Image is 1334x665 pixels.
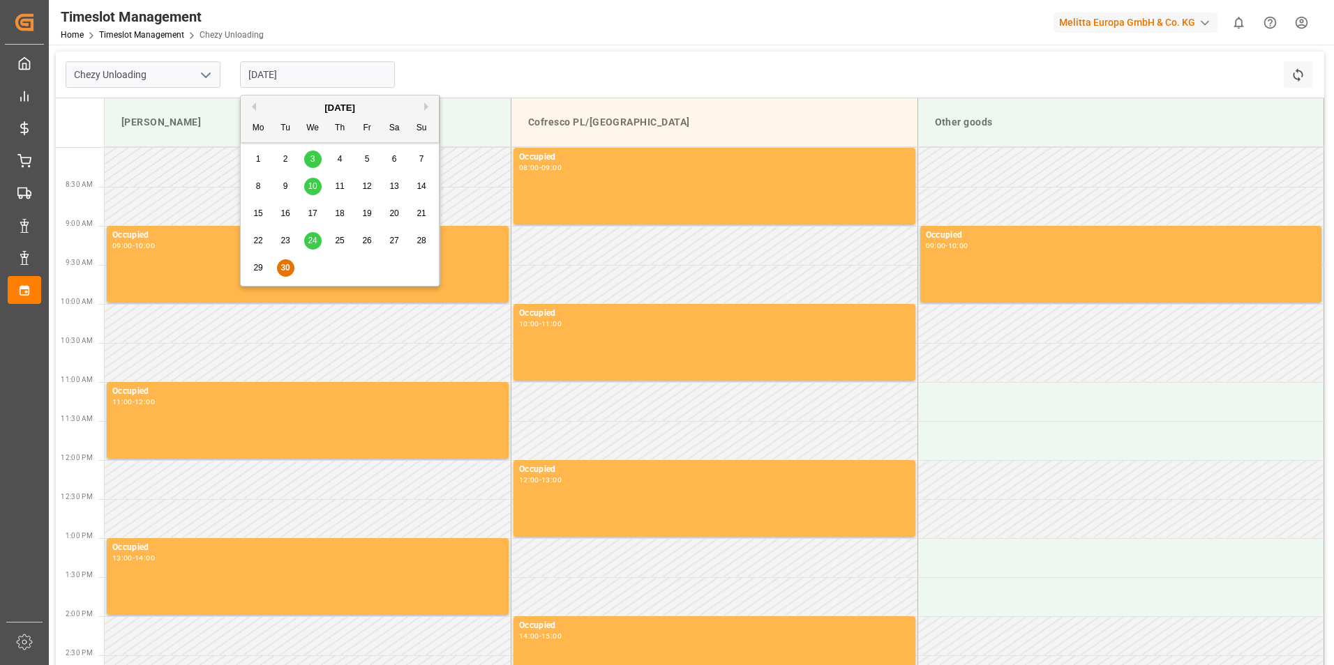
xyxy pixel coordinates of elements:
[277,205,294,222] div: Choose Tuesday, September 16th, 2025
[248,102,256,111] button: Previous Month
[283,154,288,164] span: 2
[253,208,262,218] span: 15
[135,243,155,249] div: 10:00
[61,493,93,500] span: 12:30 PM
[417,181,426,191] span: 14
[61,298,93,305] span: 10:00 AM
[541,477,562,483] div: 13:00
[419,154,424,164] span: 7
[413,151,430,168] div: Choose Sunday, September 7th, 2025
[335,236,344,245] span: 25
[413,205,430,222] div: Choose Sunday, September 21st, 2025
[61,376,93,383] span: 11:00 AM
[304,205,322,222] div: Choose Wednesday, September 17th, 2025
[277,151,294,168] div: Choose Tuesday, September 2nd, 2025
[519,619,910,633] div: Occupied
[61,415,93,422] span: 11:30 AM
[362,236,371,245] span: 26
[112,399,133,405] div: 11:00
[519,321,539,327] div: 10:00
[359,120,376,137] div: Fr
[240,61,395,88] input: DD.MM.YYYY
[359,205,376,222] div: Choose Friday, September 19th, 2025
[413,232,430,250] div: Choose Sunday, September 28th, 2025
[541,321,562,327] div: 11:00
[195,64,216,86] button: open menu
[61,454,93,461] span: 12:00 PM
[413,120,430,137] div: Su
[112,541,503,555] div: Occupied
[308,208,317,218] span: 17
[335,208,344,218] span: 18
[304,151,322,168] div: Choose Wednesday, September 3rd, 2025
[66,610,93,618] span: 2:00 PM
[66,61,220,88] input: Type to search/select
[539,321,541,327] div: -
[250,259,267,277] div: Choose Monday, September 29th, 2025
[308,236,317,245] span: 24
[1223,7,1254,38] button: show 0 new notifications
[365,154,370,164] span: 5
[519,463,910,477] div: Occupied
[539,477,541,483] div: -
[253,236,262,245] span: 22
[256,181,261,191] span: 8
[308,181,317,191] span: 10
[133,555,135,561] div: -
[277,232,294,250] div: Choose Tuesday, September 23rd, 2025
[389,208,398,218] span: 20
[926,229,1317,243] div: Occupied
[277,259,294,277] div: Choose Tuesday, September 30th, 2025
[112,555,133,561] div: 13:00
[250,120,267,137] div: Mo
[256,154,261,164] span: 1
[1054,13,1217,33] div: Melitta Europa GmbH & Co. KG
[310,154,315,164] span: 3
[61,6,264,27] div: Timeslot Management
[133,243,135,249] div: -
[331,120,349,137] div: Th
[362,181,371,191] span: 12
[253,263,262,273] span: 29
[338,154,343,164] span: 4
[66,181,93,188] span: 8:30 AM
[519,151,910,165] div: Occupied
[66,649,93,657] span: 2:30 PM
[66,220,93,227] span: 9:00 AM
[926,243,946,249] div: 09:00
[335,181,344,191] span: 11
[280,263,290,273] span: 30
[359,151,376,168] div: Choose Friday, September 5th, 2025
[283,181,288,191] span: 9
[331,178,349,195] div: Choose Thursday, September 11th, 2025
[61,337,93,344] span: 10:30 AM
[277,120,294,137] div: Tu
[359,178,376,195] div: Choose Friday, September 12th, 2025
[1254,7,1286,38] button: Help Center
[424,102,433,111] button: Next Month
[277,178,294,195] div: Choose Tuesday, September 9th, 2025
[331,205,349,222] div: Choose Thursday, September 18th, 2025
[929,109,1313,135] div: Other goods
[945,243,947,249] div: -
[362,208,371,218] span: 19
[280,236,290,245] span: 23
[359,232,376,250] div: Choose Friday, September 26th, 2025
[61,30,84,40] a: Home
[519,477,539,483] div: 12:00
[280,208,290,218] span: 16
[1054,9,1223,36] button: Melitta Europa GmbH & Co. KG
[304,232,322,250] div: Choose Wednesday, September 24th, 2025
[245,146,435,282] div: month 2025-09
[331,232,349,250] div: Choose Thursday, September 25th, 2025
[250,151,267,168] div: Choose Monday, September 1st, 2025
[250,178,267,195] div: Choose Monday, September 8th, 2025
[417,236,426,245] span: 28
[392,154,397,164] span: 6
[99,30,184,40] a: Timeslot Management
[250,205,267,222] div: Choose Monday, September 15th, 2025
[541,633,562,639] div: 15:00
[519,307,910,321] div: Occupied
[112,385,503,399] div: Occupied
[241,101,439,115] div: [DATE]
